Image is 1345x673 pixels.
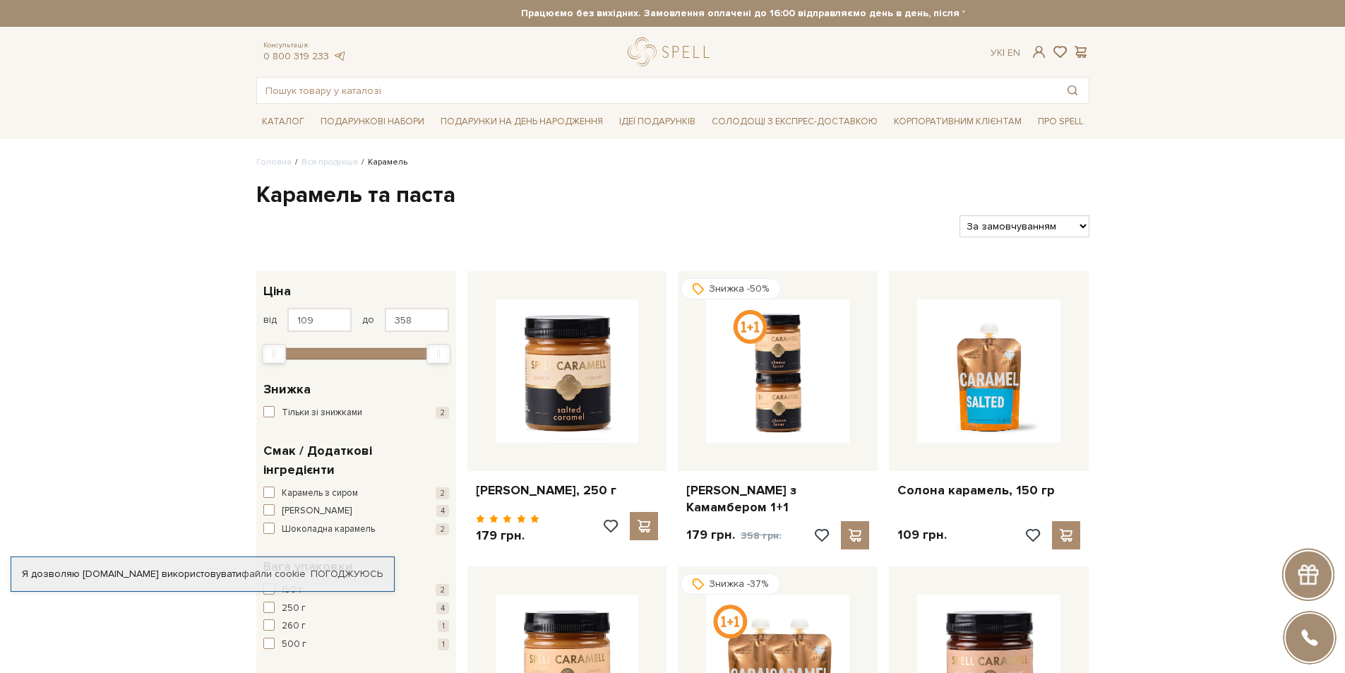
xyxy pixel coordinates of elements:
[282,504,352,518] span: [PERSON_NAME]
[263,602,449,616] button: 250 г 4
[256,157,292,167] a: Головна
[256,181,1089,210] h1: Карамель та паста
[333,50,347,62] a: telegram
[1032,111,1089,133] span: Про Spell
[476,482,659,499] a: [PERSON_NAME], 250 г
[706,109,883,133] a: Солодощі з експрес-доставкою
[686,482,869,516] a: [PERSON_NAME] з Камамбером 1+1
[435,111,609,133] span: Подарунки на День народження
[263,441,446,480] span: Смак / Додаткові інгредієнти
[263,314,277,326] span: від
[741,530,782,542] span: 358 грн.
[917,299,1060,443] img: Солона карамель, 150 гр
[1008,47,1020,59] a: En
[436,602,449,614] span: 4
[301,157,358,167] a: Вся продукція
[362,314,374,326] span: до
[315,111,430,133] span: Подарункові набори
[311,568,383,580] a: Погоджуюсь
[436,523,449,535] span: 2
[241,568,306,580] a: файли cookie
[897,482,1080,499] a: Солона карамель, 150 гр
[438,638,449,650] span: 1
[358,156,407,169] li: Карамель
[991,47,1020,59] div: Ук
[438,620,449,632] span: 1
[256,111,310,133] span: Каталог
[888,109,1027,133] a: Корпоративним клієнтам
[282,406,362,420] span: Тільки зі знижками
[436,584,449,596] span: 2
[681,573,780,595] div: Знижка -37%
[263,380,311,399] span: Знижка
[436,487,449,499] span: 2
[426,344,450,364] div: Max
[436,505,449,517] span: 4
[436,407,449,419] span: 2
[282,523,375,537] span: Шоколадна карамель
[263,523,449,537] button: Шоколадна карамель 2
[263,638,449,652] button: 500 г 1
[263,487,449,501] button: Карамель з сиром 2
[681,278,781,299] div: Знижка -50%
[263,504,449,518] button: [PERSON_NAME] 4
[282,619,306,633] span: 260 г
[263,50,329,62] a: 0 800 319 233
[282,638,306,652] span: 500 г
[262,344,286,364] div: Min
[628,37,716,66] a: logo
[263,406,449,420] button: Тільки зі знижками 2
[263,619,449,633] button: 260 г 1
[282,487,358,501] span: Карамель з сиром
[282,602,306,616] span: 250 г
[897,527,947,543] p: 109 грн.
[1003,47,1005,59] span: |
[706,299,849,443] img: Карамель з Камамбером 1+1
[476,528,540,544] p: 179 грн.
[287,308,352,332] input: Ціна
[263,41,347,50] span: Консультація:
[1056,78,1089,103] button: Пошук товару у каталозі
[11,568,394,580] div: Я дозволяю [DOMAIN_NAME] використовувати
[385,308,449,332] input: Ціна
[257,78,1056,103] input: Пошук товару у каталозі
[381,7,1214,20] strong: Працюємо без вихідних. Замовлення оплачені до 16:00 відправляємо день в день, після 16:00 - насту...
[263,282,291,301] span: Ціна
[686,527,782,544] p: 179 грн.
[614,111,701,133] span: Ідеї подарунків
